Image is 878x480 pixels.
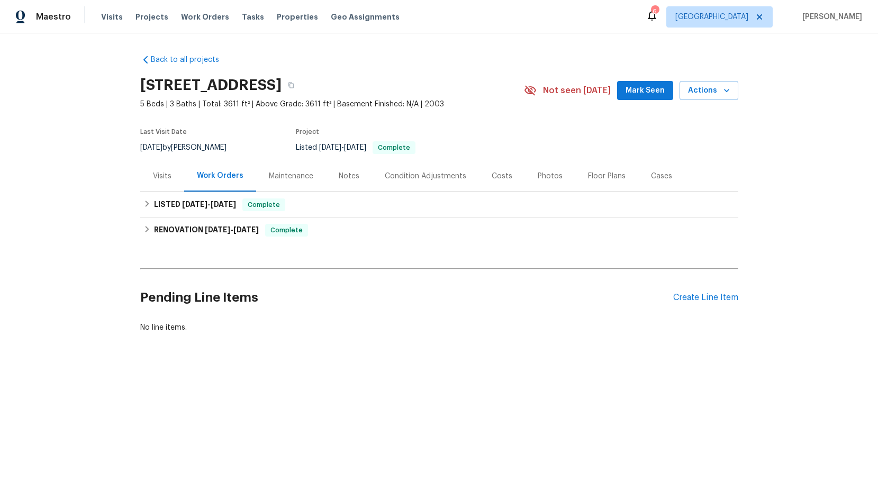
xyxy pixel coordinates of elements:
[673,293,738,303] div: Create Line Item
[135,12,168,22] span: Projects
[205,226,230,233] span: [DATE]
[36,12,71,22] span: Maestro
[181,12,229,22] span: Work Orders
[296,129,319,135] span: Project
[319,144,366,151] span: -
[385,171,466,182] div: Condition Adjustments
[140,273,673,322] h2: Pending Line Items
[182,201,207,208] span: [DATE]
[538,171,563,182] div: Photos
[688,84,730,97] span: Actions
[543,85,611,96] span: Not seen [DATE]
[205,226,259,233] span: -
[140,218,738,243] div: RENOVATION [DATE]-[DATE]Complete
[675,12,748,22] span: [GEOGRAPHIC_DATA]
[197,170,243,181] div: Work Orders
[331,12,400,22] span: Geo Assignments
[140,322,738,333] div: No line items.
[492,171,512,182] div: Costs
[153,171,171,182] div: Visits
[339,171,359,182] div: Notes
[651,6,658,17] div: 6
[211,201,236,208] span: [DATE]
[101,12,123,22] span: Visits
[344,144,366,151] span: [DATE]
[243,200,284,210] span: Complete
[140,80,282,90] h2: [STREET_ADDRESS]
[154,224,259,237] h6: RENOVATION
[626,84,665,97] span: Mark Seen
[282,76,301,95] button: Copy Address
[319,144,341,151] span: [DATE]
[242,13,264,21] span: Tasks
[182,201,236,208] span: -
[140,129,187,135] span: Last Visit Date
[140,141,239,154] div: by [PERSON_NAME]
[233,226,259,233] span: [DATE]
[651,171,672,182] div: Cases
[269,171,313,182] div: Maintenance
[140,144,162,151] span: [DATE]
[798,12,862,22] span: [PERSON_NAME]
[617,81,673,101] button: Mark Seen
[588,171,626,182] div: Floor Plans
[374,144,414,151] span: Complete
[154,198,236,211] h6: LISTED
[277,12,318,22] span: Properties
[140,99,524,110] span: 5 Beds | 3 Baths | Total: 3611 ft² | Above Grade: 3611 ft² | Basement Finished: N/A | 2003
[266,225,307,236] span: Complete
[296,144,415,151] span: Listed
[140,192,738,218] div: LISTED [DATE]-[DATE]Complete
[680,81,738,101] button: Actions
[140,55,242,65] a: Back to all projects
